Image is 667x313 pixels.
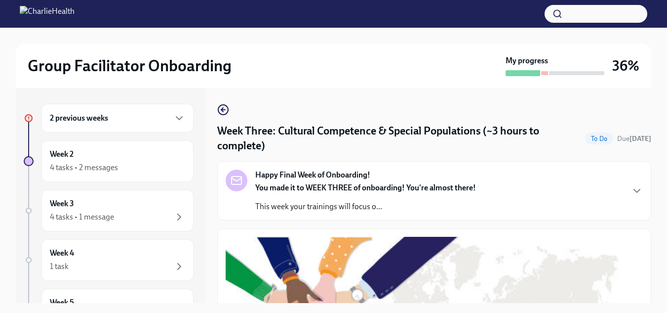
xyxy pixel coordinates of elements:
[24,239,194,281] a: Week 41 task
[24,190,194,231] a: Week 34 tasks • 1 message
[50,149,74,160] h6: Week 2
[50,212,114,223] div: 4 tasks • 1 message
[217,124,581,153] h4: Week Three: Cultural Competence & Special Populations (~3 hours to complete)
[50,297,74,308] h6: Week 5
[506,55,548,66] strong: My progress
[617,134,651,143] span: September 23rd, 2025 10:00
[20,6,75,22] img: CharlieHealth
[617,134,651,143] span: Due
[612,57,639,75] h3: 36%
[50,198,74,209] h6: Week 3
[255,201,476,212] p: This week your trainings will focus o...
[50,261,69,272] div: 1 task
[28,56,232,76] h2: Group Facilitator Onboarding
[585,135,613,142] span: To Do
[255,170,370,180] strong: Happy Final Week of Onboarding!
[24,140,194,182] a: Week 24 tasks • 2 messages
[50,162,118,173] div: 4 tasks • 2 messages
[41,104,194,133] div: 2 previous weeks
[629,134,651,143] strong: [DATE]
[255,183,476,192] strong: You made it to WEEK THREE of onboarding! You're almost there!
[50,113,108,124] h6: 2 previous weeks
[50,248,74,259] h6: Week 4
